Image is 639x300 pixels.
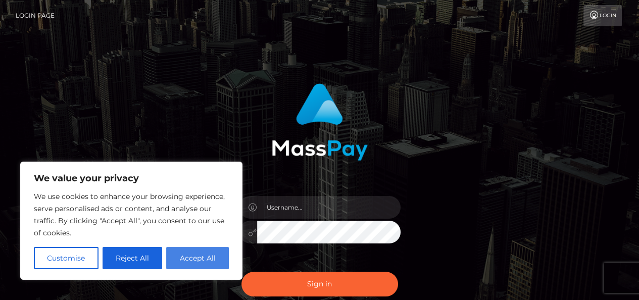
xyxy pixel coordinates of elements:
[34,190,229,239] p: We use cookies to enhance your browsing experience, serve personalised ads or content, and analys...
[583,5,622,26] a: Login
[20,162,242,280] div: We value your privacy
[272,83,368,161] img: MassPay Login
[34,247,99,269] button: Customise
[257,196,401,219] input: Username...
[241,272,398,296] button: Sign in
[34,172,229,184] p: We value your privacy
[103,247,163,269] button: Reject All
[166,247,229,269] button: Accept All
[16,5,55,26] a: Login Page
